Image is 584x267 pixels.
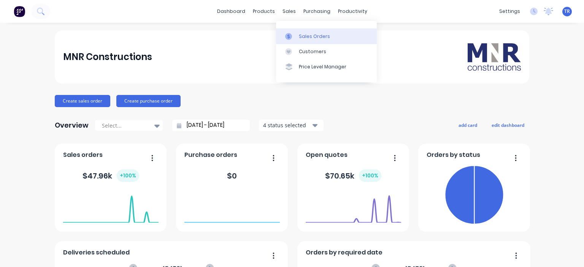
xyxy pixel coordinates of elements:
[55,95,110,107] button: Create sales order
[276,28,377,44] a: Sales Orders
[116,95,181,107] button: Create purchase order
[334,6,371,17] div: productivity
[259,120,324,131] button: 4 status selected
[299,33,330,40] div: Sales Orders
[55,118,89,133] div: Overview
[299,48,326,55] div: Customers
[184,150,237,160] span: Purchase orders
[300,6,334,17] div: purchasing
[249,6,279,17] div: products
[306,248,382,257] span: Orders by required date
[263,121,311,129] div: 4 status selected
[117,169,139,182] div: + 100 %
[468,43,521,71] img: MNR Constructions
[306,150,348,160] span: Open quotes
[454,120,482,130] button: add card
[276,59,377,74] a: Price Level Manager
[83,169,139,182] div: $ 47.96k
[279,6,300,17] div: sales
[495,6,524,17] div: settings
[63,150,103,160] span: Sales orders
[325,169,381,182] div: $ 70.65k
[564,8,570,15] span: TR
[359,169,381,182] div: + 100 %
[227,170,237,182] div: $ 0
[487,120,529,130] button: edit dashboard
[427,150,480,160] span: Orders by status
[276,44,377,59] a: Customers
[63,49,152,65] div: MNR Constructions
[299,63,346,70] div: Price Level Manager
[213,6,249,17] a: dashboard
[14,6,25,17] img: Factory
